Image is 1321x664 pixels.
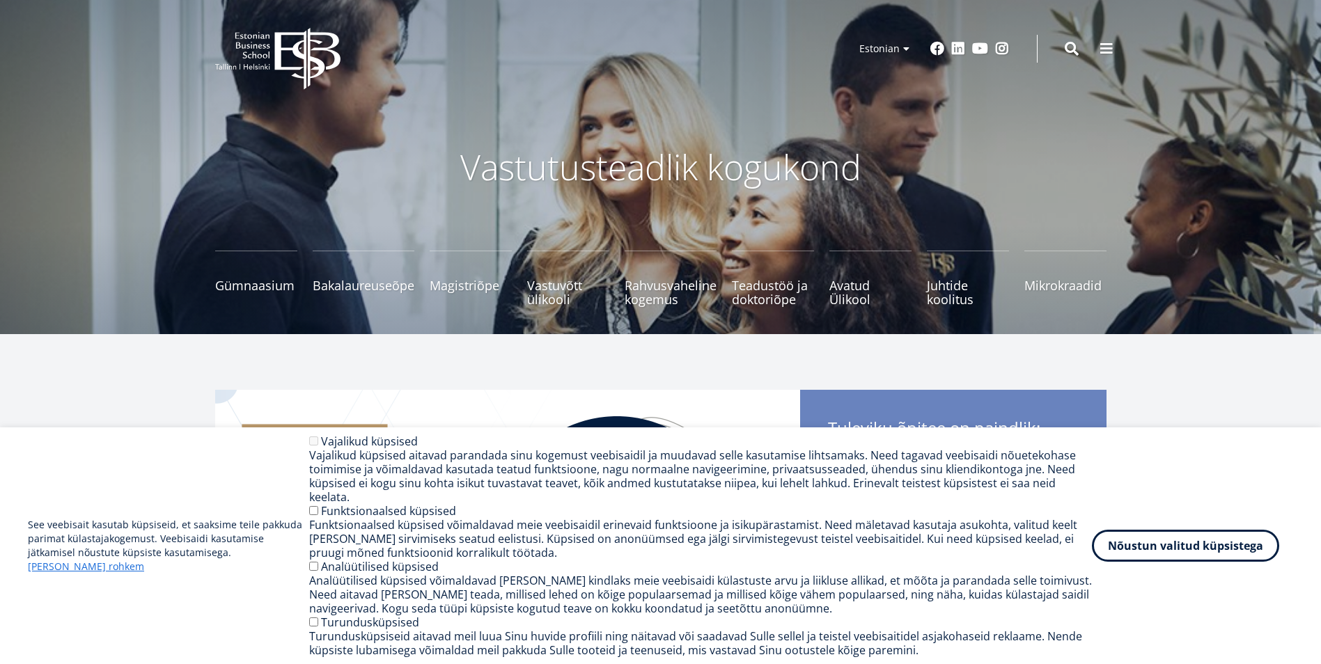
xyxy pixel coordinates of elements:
[321,434,418,449] label: Vajalikud küpsised
[430,278,512,292] span: Magistriõpe
[527,251,609,306] a: Vastuvõtt ülikooli
[309,518,1092,560] div: Funktsionaalsed küpsised võimaldavad meie veebisaidil erinevaid funktsioone ja isikupärastamist. ...
[430,251,512,306] a: Magistriõpe
[215,278,297,292] span: Gümnaasium
[828,418,1079,464] span: Tuleviku õpitee on paindlik:
[1024,278,1107,292] span: Mikrokraadid
[972,42,988,56] a: Youtube
[527,278,609,306] span: Vastuvõtt ülikooli
[321,503,456,519] label: Funktsionaalsed küpsised
[1024,251,1107,306] a: Mikrokraadid
[995,42,1009,56] a: Instagram
[292,146,1030,188] p: Vastutusteadlik kogukond
[309,574,1092,615] div: Analüütilised küpsised võimaldavad [PERSON_NAME] kindlaks meie veebisaidi külastuste arvu ja liik...
[28,518,309,574] p: See veebisait kasutab küpsiseid, et saaksime teile pakkuda parimat külastajakogemust. Veebisaidi ...
[829,278,912,306] span: Avatud Ülikool
[28,560,144,574] a: [PERSON_NAME] rohkem
[215,251,297,306] a: Gümnaasium
[321,559,439,574] label: Analüütilised küpsised
[732,278,814,306] span: Teadustöö ja doktoriõpe
[951,42,965,56] a: Linkedin
[321,615,419,630] label: Turundusküpsised
[1092,530,1279,562] button: Nõustun valitud küpsistega
[732,251,814,306] a: Teadustöö ja doktoriõpe
[625,278,717,306] span: Rahvusvaheline kogemus
[309,629,1092,657] div: Turundusküpsiseid aitavad meil luua Sinu huvide profiili ning näitavad või saadavad Sulle sellel ...
[625,251,717,306] a: Rahvusvaheline kogemus
[927,251,1009,306] a: Juhtide koolitus
[829,251,912,306] a: Avatud Ülikool
[215,390,800,654] img: a
[313,251,414,306] a: Bakalaureuseõpe
[309,448,1092,504] div: Vajalikud küpsised aitavad parandada sinu kogemust veebisaidil ja muudavad selle kasutamise lihts...
[930,42,944,56] a: Facebook
[927,278,1009,306] span: Juhtide koolitus
[313,278,414,292] span: Bakalaureuseõpe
